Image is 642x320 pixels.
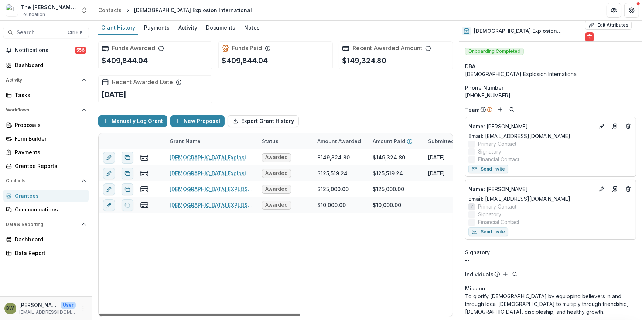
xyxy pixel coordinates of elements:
a: Email: [EMAIL_ADDRESS][DOMAIN_NAME] [468,195,570,203]
span: Email: [468,196,484,202]
div: Payments [141,22,173,33]
div: $10,000.00 [317,201,346,209]
div: $125,519.24 [317,169,348,177]
a: Dashboard [3,59,89,71]
button: Manually Log Grant [98,115,167,127]
p: Individuals [465,271,494,278]
a: Notes [241,21,263,35]
a: Activity [175,21,200,35]
h2: [DEMOGRAPHIC_DATA] Explosion International [474,28,582,34]
button: Notifications556 [3,44,89,56]
div: $149,324.80 [317,154,350,161]
button: Send Invite [468,165,508,173]
span: Signatory [465,248,490,256]
button: Duplicate proposal [122,183,133,195]
div: Submitted Date [424,137,472,145]
div: $125,000.00 [317,185,349,193]
span: DBA [465,62,475,70]
div: [DATE] [428,154,445,161]
button: Open Activity [3,74,89,86]
div: Amount Paid [368,133,424,149]
span: Foundation [21,11,45,18]
div: Grant Name [165,137,205,145]
a: [DEMOGRAPHIC_DATA] EXPLOSION - Grant - [DATE] [170,185,253,193]
a: [DEMOGRAPHIC_DATA] Explosion International III - 2024 - The [PERSON_NAME] Foundation Grant Propos... [170,169,253,177]
span: Primary Contact [478,203,516,210]
button: Deletes [624,122,633,131]
span: Notifications [15,47,75,54]
a: Name: [PERSON_NAME] [468,185,594,193]
p: [PERSON_NAME] [19,301,58,309]
div: Proposals [15,121,83,129]
span: Email: [468,133,484,139]
img: The Bolick Foundation [6,4,18,16]
div: Grantees [15,192,83,200]
p: $409,844.04 [222,55,268,66]
button: Partners [607,3,621,18]
p: User [61,302,76,309]
button: Export Grant History [228,115,299,127]
a: Proposals [3,119,89,131]
div: Status [257,137,283,145]
a: Form Builder [3,133,89,145]
span: 556 [75,47,86,54]
a: Grantee Reports [3,160,89,172]
button: Search... [3,27,89,38]
span: Financial Contact [478,155,519,163]
button: Get Help [624,3,639,18]
div: [DATE] [428,169,445,177]
span: Primary Contact [478,140,516,148]
span: Awarded [265,186,288,192]
button: view-payments [140,153,149,162]
a: Contacts [95,5,124,16]
a: Grant History [98,21,138,35]
a: Payments [3,146,89,158]
button: Add [496,105,505,114]
span: Mission [465,285,485,292]
nav: breadcrumb [95,5,255,16]
button: Edit [597,185,606,193]
div: Notes [241,22,263,33]
div: Status [257,133,313,149]
div: Dashboard [15,61,83,69]
a: Data Report [3,247,89,259]
a: Communications [3,203,89,216]
span: Contacts [6,178,79,183]
button: Open Workflows [3,104,89,116]
button: Duplicate proposal [122,199,133,211]
button: Search [510,270,519,279]
div: Amount Awarded [313,133,368,149]
a: Documents [203,21,238,35]
button: edit [103,152,115,164]
div: $125,519.24 [373,169,403,177]
p: $149,324.80 [342,55,386,66]
span: Signatory [478,210,501,218]
div: Grantee Reports [15,162,83,170]
span: Activity [6,78,79,83]
button: Search [508,105,516,114]
button: view-payments [140,201,149,210]
div: Grant Name [165,133,257,149]
button: Open Contacts [3,175,89,187]
button: Duplicate proposal [122,152,133,164]
button: Duplicate proposal [122,168,133,179]
p: Amount Paid [373,137,405,145]
div: Form Builder [15,135,83,142]
div: Grant History [98,22,138,33]
button: Edit [597,122,606,131]
div: Amount Awarded [313,137,365,145]
button: edit [103,199,115,211]
div: Payments [15,148,83,156]
span: Workflows [6,107,79,113]
p: [PERSON_NAME] [468,123,594,130]
div: Contacts [98,6,122,14]
div: Communications [15,206,83,213]
span: Awarded [265,202,288,208]
button: Delete [585,32,594,41]
button: edit [103,183,115,195]
a: Go to contact [609,183,621,195]
p: [EMAIL_ADDRESS][DOMAIN_NAME] [19,309,76,316]
a: [DEMOGRAPHIC_DATA] EXPLOSION - Grant - [DATE] [170,201,253,209]
div: [DEMOGRAPHIC_DATA] Explosion International [134,6,252,14]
